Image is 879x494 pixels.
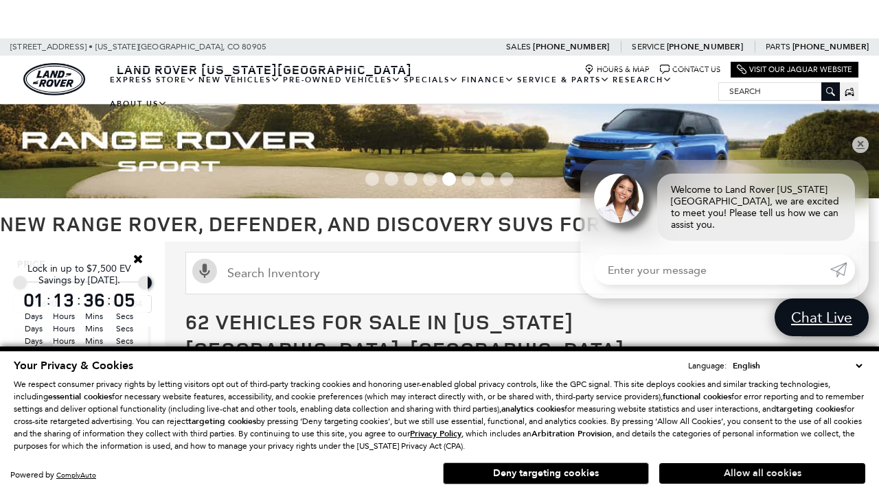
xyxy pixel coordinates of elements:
[14,378,865,452] p: We respect consumer privacy rights by letting visitors opt out of third-party tracking cookies an...
[111,310,137,322] span: Secs
[95,38,225,56] span: [US_STATE][GEOGRAPHIC_DATA],
[404,172,418,186] span: Go to slide 3
[776,403,844,414] strong: targeting cookies
[501,403,564,414] strong: analytics cookies
[410,428,461,439] u: Privacy Policy
[282,68,402,92] a: Pre-Owned Vehicles
[402,68,460,92] a: Specials
[667,41,743,52] a: [PHONE_NUMBER]
[21,310,47,322] span: Days
[242,38,266,56] span: 80905
[594,255,830,285] input: Enter your message
[81,290,107,309] span: 36
[192,259,217,283] svg: Click to toggle on voice search
[737,64,852,75] a: Visit Our Jaguar Website
[111,335,137,347] span: Secs
[188,416,256,427] strong: targeting cookies
[500,172,514,186] span: Go to slide 8
[23,63,85,95] img: Land Rover
[10,471,96,480] div: Powered by
[14,358,133,373] span: Your Privacy & Cookies
[197,68,282,92] a: New Vehicles
[132,252,144,265] a: Close
[109,92,169,116] a: About Us
[594,174,643,223] img: Agent profile photo
[111,290,137,309] span: 05
[21,335,47,347] span: Days
[77,290,81,310] span: :
[385,172,398,186] span: Go to slide 2
[516,68,611,92] a: Service & Parts
[10,38,93,56] span: [STREET_ADDRESS] •
[109,61,420,78] a: Land Rover [US_STATE][GEOGRAPHIC_DATA]
[51,290,77,309] span: 13
[107,290,111,310] span: :
[111,322,137,335] span: Secs
[51,310,77,322] span: Hours
[51,322,77,335] span: Hours
[584,64,650,75] a: Hours & Map
[766,42,790,51] span: Parts
[185,252,858,294] input: Search Inventory
[792,41,869,52] a: [PHONE_NUMBER]
[443,462,649,484] button: Deny targeting cookies
[830,255,855,285] a: Submit
[21,322,47,335] span: Days
[460,68,516,92] a: Finance
[719,83,839,99] input: Search
[659,463,865,484] button: Allow all cookies
[461,172,475,186] span: Go to slide 6
[47,290,51,310] span: :
[481,172,494,186] span: Go to slide 7
[10,42,266,51] a: [STREET_ADDRESS] • [US_STATE][GEOGRAPHIC_DATA], CO 80905
[27,263,131,286] span: Lock in up to $7,500 EV Savings by [DATE].
[611,68,674,92] a: Research
[688,362,727,370] div: Language:
[532,428,612,439] strong: Arbitration Provision
[109,68,718,116] nav: Main Navigation
[117,61,412,78] span: Land Rover [US_STATE][GEOGRAPHIC_DATA]
[442,172,456,186] span: Go to slide 5
[660,64,720,75] a: Contact Us
[663,391,731,402] strong: functional cookies
[657,174,855,241] div: Welcome to Land Rover [US_STATE][GEOGRAPHIC_DATA], we are excited to meet you! Please tell us how...
[423,172,437,186] span: Go to slide 4
[365,172,379,186] span: Go to slide 1
[21,290,47,309] span: 01
[185,307,624,363] span: 62 Vehicles for Sale in [US_STATE][GEOGRAPHIC_DATA], [GEOGRAPHIC_DATA]
[109,68,197,92] a: EXPRESS STORE
[81,310,107,322] span: Mins
[23,63,85,95] a: land-rover
[227,38,240,56] span: CO
[81,335,107,347] span: Mins
[56,471,96,480] a: ComplyAuto
[81,322,107,335] span: Mins
[784,308,859,327] span: Chat Live
[775,298,869,336] a: Chat Live
[48,391,112,402] strong: essential cookies
[729,359,865,373] select: Language Select
[410,429,461,438] a: Privacy Policy
[51,335,77,347] span: Hours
